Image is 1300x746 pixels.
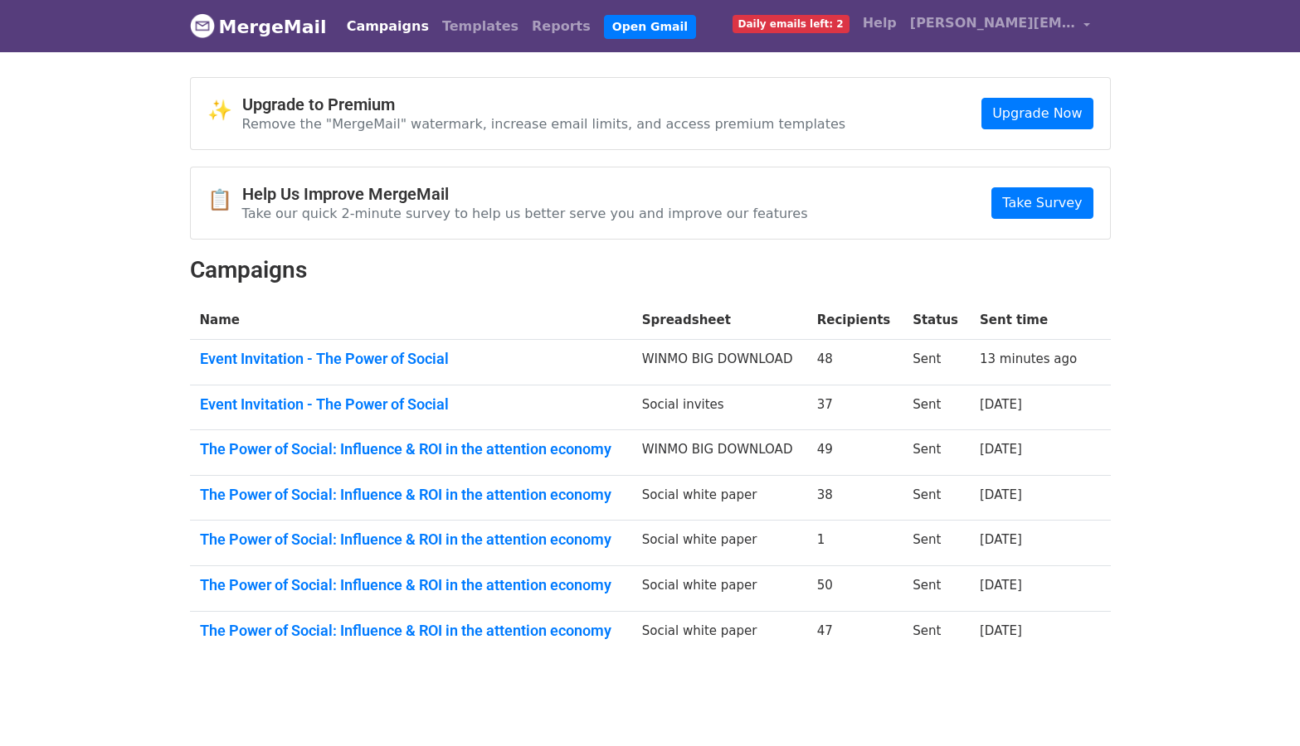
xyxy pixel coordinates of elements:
td: Sent [903,340,970,385]
img: MergeMail logo [190,13,215,38]
span: Daily emails left: 2 [733,15,850,33]
a: [DATE] [980,532,1022,547]
a: [DATE] [980,623,1022,638]
a: [PERSON_NAME][EMAIL_ADDRESS][DOMAIN_NAME] [903,7,1098,46]
td: Social white paper [632,521,807,566]
th: Recipients [807,301,903,340]
td: WINMO BIG DOWNLOAD [632,430,807,476]
a: Templates [436,10,525,43]
a: Event Invitation - The Power of Social [200,350,622,368]
td: 47 [807,611,903,656]
a: [DATE] [980,578,1022,593]
td: 48 [807,340,903,385]
h4: Upgrade to Premium [242,94,846,114]
td: Social white paper [632,475,807,521]
p: Remove the "MergeMail" watermark, increase email limits, and access premium templates [242,115,846,133]
td: Sent [903,521,970,566]
a: Upgrade Now [981,98,1093,129]
span: 📋 [207,188,242,212]
td: WINMO BIG DOWNLOAD [632,340,807,385]
a: The Power of Social: Influence & ROI in the attention economy [200,440,622,458]
a: Event Invitation - The Power of Social [200,395,622,414]
th: Spreadsheet [632,301,807,340]
a: The Power of Social: Influence & ROI in the attention economy [200,486,622,504]
td: 38 [807,475,903,521]
a: Help [856,7,903,40]
td: Sent [903,611,970,656]
th: Sent time [970,301,1090,340]
td: Sent [903,566,970,612]
a: The Power of Social: Influence & ROI in the attention economy [200,530,622,549]
td: Sent [903,385,970,430]
a: The Power of Social: Influence & ROI in the attention economy [200,622,622,640]
a: Open Gmail [604,15,696,39]
a: Reports [525,10,597,43]
span: [PERSON_NAME][EMAIL_ADDRESS][DOMAIN_NAME] [910,13,1076,33]
td: Sent [903,430,970,476]
a: Take Survey [991,187,1093,219]
a: The Power of Social: Influence & ROI in the attention economy [200,576,622,594]
td: Social white paper [632,566,807,612]
p: Take our quick 2-minute survey to help us better serve you and improve our features [242,205,808,222]
th: Status [903,301,970,340]
a: [DATE] [980,487,1022,502]
a: [DATE] [980,442,1022,457]
a: [DATE] [980,397,1022,412]
a: MergeMail [190,9,327,44]
a: 13 minutes ago [980,351,1077,366]
td: Social invites [632,385,807,430]
td: Social white paper [632,611,807,656]
th: Name [190,301,632,340]
a: Campaigns [340,10,436,43]
h4: Help Us Improve MergeMail [242,184,808,204]
td: 1 [807,521,903,566]
h2: Campaigns [190,256,1111,284]
td: Sent [903,475,970,521]
td: 50 [807,566,903,612]
td: 37 [807,385,903,430]
span: ✨ [207,99,242,123]
td: 49 [807,430,903,476]
a: Daily emails left: 2 [726,7,856,40]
